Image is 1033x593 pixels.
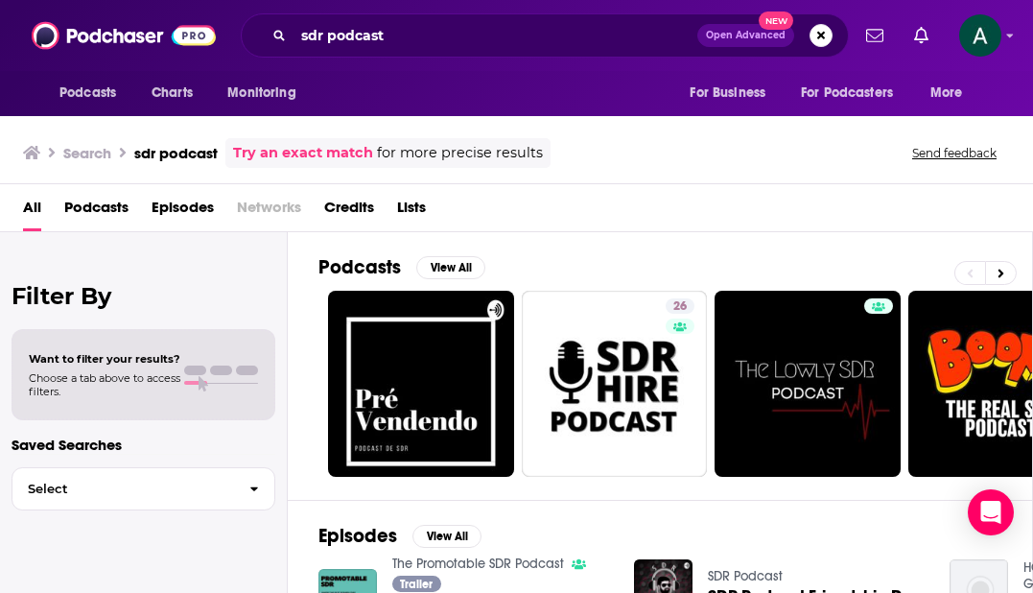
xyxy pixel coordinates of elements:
a: Try an exact match [233,142,373,164]
a: Show notifications dropdown [906,19,936,52]
span: New [759,12,793,30]
span: for more precise results [377,142,543,164]
a: PodcastsView All [318,255,485,279]
a: Episodes [152,192,214,231]
h2: Filter By [12,282,275,310]
div: Search podcasts, credits, & more... [241,13,849,58]
h2: Episodes [318,524,397,548]
a: Show notifications dropdown [858,19,891,52]
span: Open Advanced [706,31,786,40]
a: Podcasts [64,192,129,231]
span: 26 [673,297,687,317]
button: open menu [676,75,789,111]
button: Show profile menu [959,14,1001,57]
div: Open Intercom Messenger [968,489,1014,535]
p: Saved Searches [12,436,275,454]
span: More [930,80,963,107]
a: Charts [139,75,204,111]
a: EpisodesView All [318,524,481,548]
span: Charts [152,80,193,107]
a: All [23,192,41,231]
a: 26 [666,298,694,314]
button: View All [416,256,485,279]
a: Lists [397,192,426,231]
button: View All [412,525,481,548]
span: Select [12,483,234,495]
img: Podchaser - Follow, Share and Rate Podcasts [32,17,216,54]
a: Credits [324,192,374,231]
input: Search podcasts, credits, & more... [293,20,697,51]
button: open menu [46,75,141,111]
button: open menu [917,75,987,111]
img: User Profile [959,14,1001,57]
span: Choose a tab above to access filters. [29,371,180,398]
a: 26 [522,291,708,477]
span: Monitoring [227,80,295,107]
span: Want to filter your results? [29,352,180,366]
button: Send feedback [906,145,1002,161]
span: Networks [237,192,301,231]
span: Trailer [400,579,433,590]
button: Open AdvancedNew [697,24,794,47]
h3: sdr podcast [134,144,218,162]
h2: Podcasts [318,255,401,279]
button: open menu [214,75,320,111]
span: Logged in as ashley88139 [959,14,1001,57]
button: open menu [788,75,921,111]
h3: Search [63,144,111,162]
a: SDR Podcast [708,568,783,584]
a: The Promotable SDR Podcast [392,556,564,572]
span: Podcasts [59,80,116,107]
span: For Podcasters [801,80,893,107]
button: Select [12,467,275,510]
span: For Business [690,80,765,107]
